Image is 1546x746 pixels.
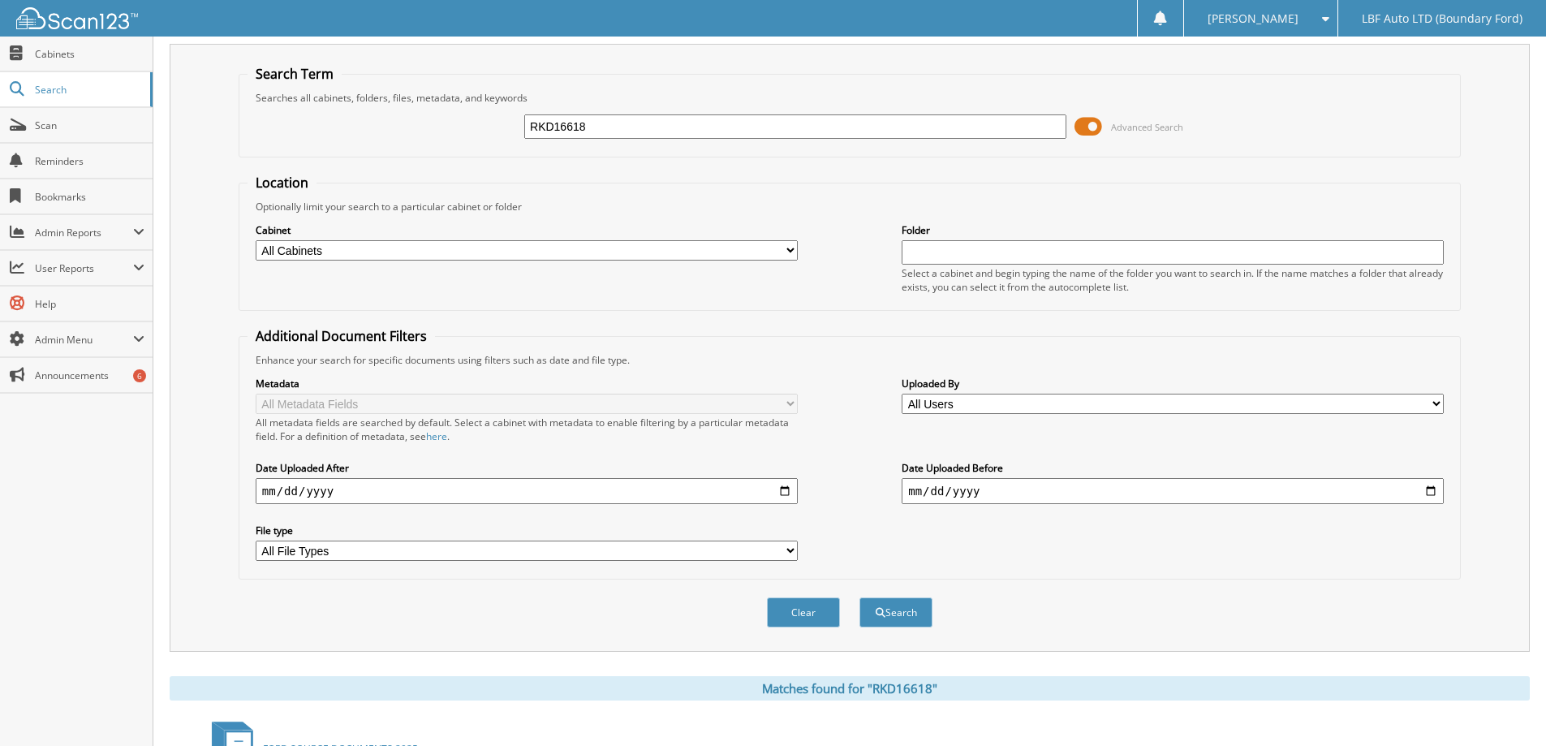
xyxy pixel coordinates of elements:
span: Reminders [35,154,144,168]
span: [PERSON_NAME] [1208,14,1298,24]
div: Enhance your search for specific documents using filters such as date and file type. [248,353,1452,367]
span: Scan [35,119,144,132]
legend: Additional Document Filters [248,327,435,345]
div: Searches all cabinets, folders, files, metadata, and keywords [248,91,1452,105]
div: Optionally limit your search to a particular cabinet or folder [248,200,1452,213]
span: Advanced Search [1111,121,1183,133]
iframe: Chat Widget [1465,668,1546,746]
label: Cabinet [256,223,798,237]
legend: Location [248,174,317,192]
label: File type [256,524,798,537]
span: Announcements [35,369,144,382]
label: Date Uploaded Before [902,461,1444,475]
div: All metadata fields are searched by default. Select a cabinet with metadata to enable filtering b... [256,416,798,443]
div: 6 [133,369,146,382]
legend: Search Term [248,65,342,83]
span: Admin Menu [35,333,133,347]
input: start [256,478,798,504]
span: Bookmarks [35,190,144,204]
span: User Reports [35,261,133,275]
span: LBF Auto LTD (Boundary Ford) [1362,14,1522,24]
div: Matches found for "RKD16618" [170,676,1530,701]
label: Folder [902,223,1444,237]
span: Cabinets [35,47,144,61]
span: Help [35,297,144,311]
label: Uploaded By [902,377,1444,390]
label: Metadata [256,377,798,390]
span: Search [35,83,142,97]
span: Admin Reports [35,226,133,239]
label: Date Uploaded After [256,461,798,475]
input: end [902,478,1444,504]
img: scan123-logo-white.svg [16,7,138,29]
a: here [426,429,447,443]
div: Select a cabinet and begin typing the name of the folder you want to search in. If the name match... [902,266,1444,294]
button: Clear [767,597,840,627]
button: Search [859,597,932,627]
